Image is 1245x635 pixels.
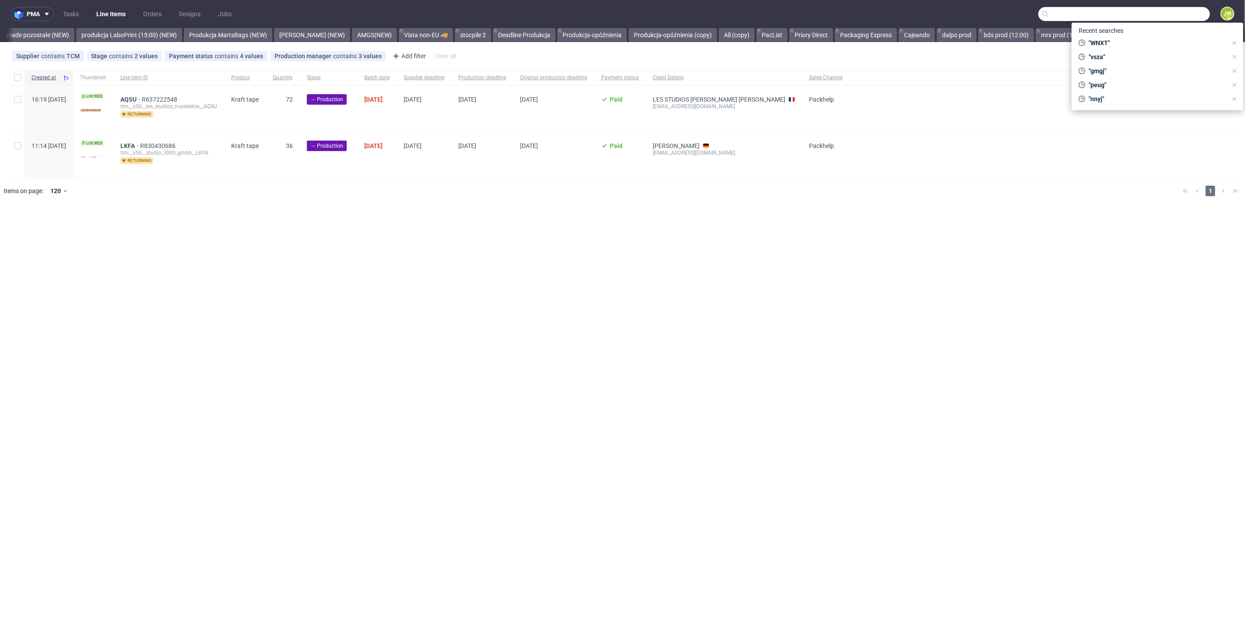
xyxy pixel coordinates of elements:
span: → Production [310,95,343,103]
a: dalpo prod [937,28,977,42]
span: 1 [1206,186,1215,196]
span: Stage [91,53,109,60]
span: Original production deadline [520,74,587,81]
span: [DATE] [364,142,383,149]
span: contains [333,53,359,60]
span: returning [120,157,153,164]
div: 2 values [134,53,158,60]
a: Deadline Produkcja [493,28,556,42]
div: Add filter [389,49,428,63]
a: stocpile 2 [455,28,491,42]
span: Kraft tape [231,142,259,149]
span: Payment status [169,53,215,60]
span: "nnyj" [1085,95,1227,103]
a: LES STUDIOS [PERSON_NAME] [PERSON_NAME] [653,96,785,103]
div: ttm__x50__studio_3000_gmbh__LKFA [120,149,217,156]
span: returning [120,111,153,118]
a: Designs [174,7,206,21]
span: [DATE] [520,142,538,149]
a: Packaging Express [835,28,897,42]
span: contains [215,53,240,60]
span: Packhelp [809,142,834,149]
a: AQSU [120,96,142,103]
span: Paid [610,142,622,149]
span: contains [41,53,67,60]
span: Supplier deadline [404,74,444,81]
span: pma [27,11,40,17]
span: Sales Channel [809,74,843,81]
a: R830430686 [140,142,177,149]
a: Priory Direct [789,28,833,42]
a: Orders [138,7,167,21]
a: Tasks [58,7,84,21]
span: [DATE] [520,96,538,103]
a: Vista non-EU 🚚 [399,28,453,42]
a: mrx prod (12:30) [1036,28,1092,42]
span: Batch date [364,74,390,81]
span: Created at [32,74,59,81]
div: [EMAIL_ADDRESS][DOMAIN_NAME] [653,103,795,110]
a: LKFA [120,142,140,149]
span: "vsza" [1085,53,1227,61]
span: 36 [286,142,293,149]
span: Supplier [16,53,41,60]
span: Line item ID [120,74,217,81]
a: Produkcja-opóźnienia (copy) [629,28,717,42]
a: Produkcja-opóźnienia [557,28,627,42]
div: [EMAIL_ADDRESS][DOMAIN_NAME] [653,149,795,156]
button: pma [11,7,54,21]
a: [PERSON_NAME] (NEW) [274,28,350,42]
span: Production manager [274,53,333,60]
span: 11:14 [DATE] [32,142,66,149]
span: [DATE] [364,96,383,103]
a: R637222548 [142,96,179,103]
span: Quantity [273,74,293,81]
img: version_two_editor_design.png [80,155,101,159]
span: [DATE] [404,96,422,103]
span: Locked [80,93,105,100]
span: [DATE] [458,142,476,149]
span: contains [109,53,134,60]
span: Paid [610,96,622,103]
span: Client Details [653,74,795,81]
img: logo [14,9,27,19]
a: Cajeando [899,28,935,42]
span: Stage [307,74,350,81]
span: "WNXT" [1085,39,1227,47]
span: Product [231,74,259,81]
span: → Production [310,142,343,150]
span: 16:19 [DATE] [32,96,66,103]
a: [PERSON_NAME] [653,142,700,149]
span: 72 [286,96,293,103]
div: 120 [47,185,63,197]
span: [DATE] [458,96,476,103]
div: 3 values [359,53,382,60]
span: Kraft tape [231,96,259,103]
a: AMGS(NEW) [352,28,397,42]
span: Locked [80,140,105,147]
a: Line Items [91,7,131,21]
a: Jobs [213,7,237,21]
span: Packhelp [809,96,834,103]
span: Items on page: [4,187,43,195]
div: TCM [67,53,80,60]
a: bds prod (12:00) [978,28,1034,42]
span: Thumbnail [80,74,106,81]
a: Produkcja MartsBags (NEW) [184,28,272,42]
div: ttm__x50__les_studios_madeleine__AQSU [120,103,217,110]
a: All (copy) [719,28,755,42]
span: Payment status [601,74,639,81]
span: [DATE] [404,142,422,149]
div: Clear all [433,50,458,62]
span: Recent searches [1075,24,1127,38]
span: "peug" [1085,81,1227,89]
div: 4 values [240,53,263,60]
span: Production deadline [458,74,506,81]
span: "gmgj" [1085,67,1227,75]
figcaption: JW [1221,7,1234,20]
a: produkcja LaboPrint (15:00) (NEW) [76,28,182,42]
